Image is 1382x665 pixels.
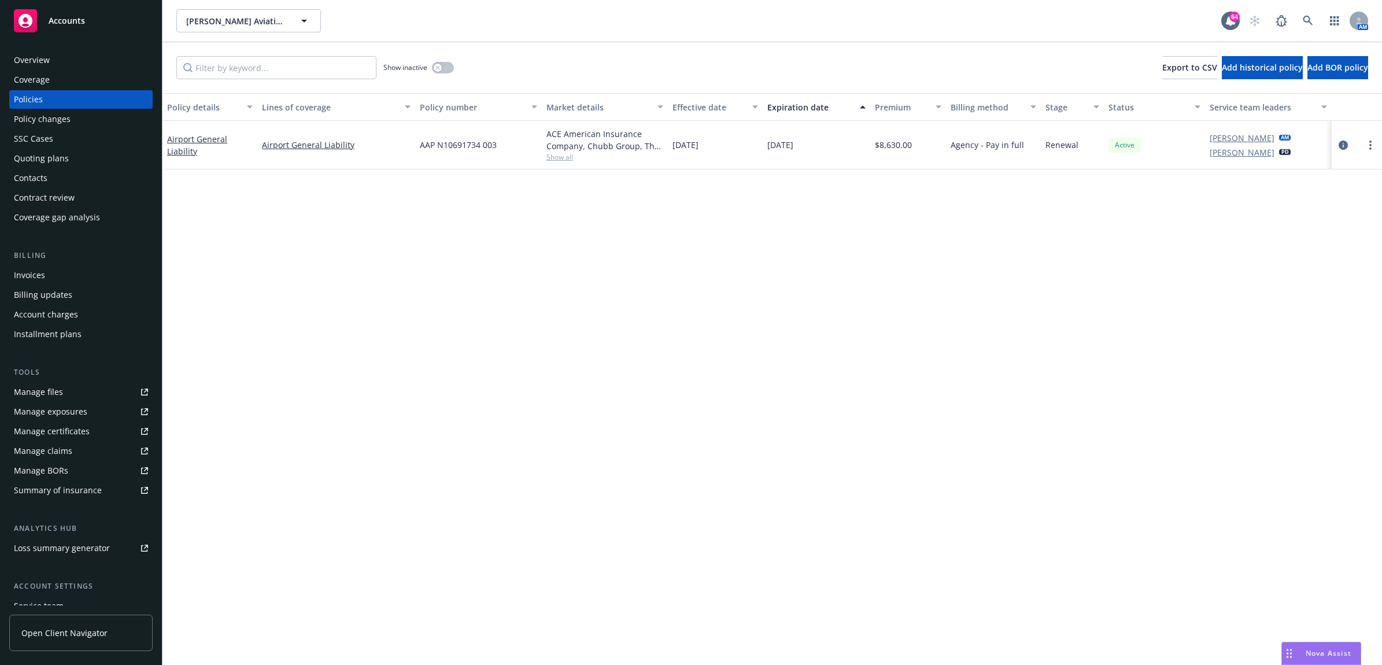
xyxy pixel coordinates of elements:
span: AAP N10691734 003 [420,139,497,151]
a: circleInformation [1336,138,1350,152]
div: Invoices [14,266,45,285]
a: Quoting plans [9,149,153,168]
button: Policy number [415,93,542,121]
a: more [1363,138,1377,152]
button: Policy details [162,93,257,121]
a: Manage files [9,383,153,401]
a: Search [1296,9,1320,32]
div: Quoting plans [14,149,69,168]
button: Expiration date [763,93,870,121]
div: Analytics hub [9,523,153,534]
div: Billing [9,250,153,261]
a: SSC Cases [9,130,153,148]
button: [PERSON_NAME] Aviation Associates [176,9,321,32]
button: Add historical policy [1222,56,1303,79]
div: Premium [875,101,929,113]
div: Account settings [9,581,153,592]
a: Overview [9,51,153,69]
span: Agency - Pay in full [951,139,1024,151]
span: Add historical policy [1222,62,1303,73]
div: Overview [14,51,50,69]
div: Stage [1045,101,1087,113]
div: Drag to move [1282,642,1296,664]
a: Airport General Liability [262,139,411,151]
button: Effective date [668,93,763,121]
a: Summary of insurance [9,481,153,500]
span: Accounts [49,16,85,25]
span: Renewal [1045,139,1078,151]
button: Stage [1041,93,1104,121]
a: Switch app [1323,9,1346,32]
a: Accounts [9,5,153,37]
button: Status [1104,93,1205,121]
div: Contacts [14,169,47,187]
a: Contacts [9,169,153,187]
button: Premium [870,93,946,121]
div: Coverage gap analysis [14,208,100,227]
a: Account charges [9,305,153,324]
div: Manage claims [14,442,72,460]
a: Policy changes [9,110,153,128]
span: Nova Assist [1306,648,1351,658]
a: Report a Bug [1270,9,1293,32]
a: Policies [9,90,153,109]
span: [PERSON_NAME] Aviation Associates [186,15,286,27]
div: Lines of coverage [262,101,398,113]
div: Coverage [14,71,50,89]
div: Account charges [14,305,78,324]
button: Service team leaders [1205,93,1332,121]
button: Nova Assist [1281,642,1361,665]
span: [DATE] [672,139,699,151]
a: Manage claims [9,442,153,460]
span: $8,630.00 [875,139,912,151]
div: ACE American Insurance Company, Chubb Group, The ABC Program [546,128,664,152]
div: Billing method [951,101,1023,113]
div: Market details [546,101,651,113]
div: Tools [9,367,153,378]
div: Policy details [167,101,240,113]
a: Billing updates [9,286,153,304]
span: Active [1113,140,1136,150]
a: Start snowing [1243,9,1266,32]
div: Policies [14,90,43,109]
div: Manage certificates [14,422,90,441]
a: [PERSON_NAME] [1210,146,1274,158]
button: Market details [542,93,668,121]
a: Invoices [9,266,153,285]
button: Billing method [946,93,1041,121]
div: Effective date [672,101,745,113]
a: Coverage gap analysis [9,208,153,227]
div: Service team leaders [1210,101,1314,113]
div: Manage files [14,383,63,401]
a: Service team [9,597,153,615]
button: Lines of coverage [257,93,415,121]
div: 64 [1229,12,1240,22]
a: Manage exposures [9,402,153,421]
span: Show inactive [383,62,427,72]
div: Status [1108,101,1188,113]
a: Manage BORs [9,461,153,480]
button: Export to CSV [1162,56,1217,79]
input: Filter by keyword... [176,56,376,79]
div: Manage exposures [14,402,87,421]
div: Manage BORs [14,461,68,480]
button: Add BOR policy [1307,56,1368,79]
a: Loss summary generator [9,539,153,557]
a: [PERSON_NAME] [1210,132,1274,144]
span: Show all [546,152,664,162]
a: Manage certificates [9,422,153,441]
span: Export to CSV [1162,62,1217,73]
div: Policy number [420,101,524,113]
div: Loss summary generator [14,539,110,557]
div: Summary of insurance [14,481,102,500]
div: Expiration date [767,101,853,113]
a: Airport General Liability [167,134,227,157]
div: Billing updates [14,286,72,304]
div: SSC Cases [14,130,53,148]
span: Open Client Navigator [21,627,108,639]
a: Contract review [9,189,153,207]
div: Installment plans [14,325,82,343]
a: Coverage [9,71,153,89]
a: Installment plans [9,325,153,343]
